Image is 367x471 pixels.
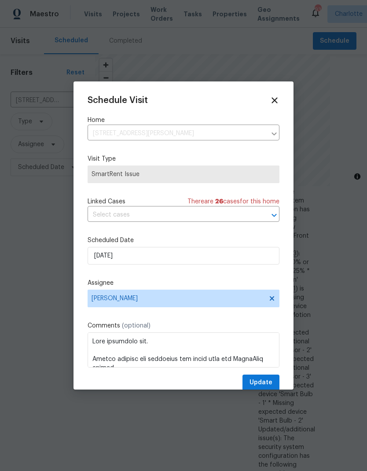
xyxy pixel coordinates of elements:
[187,197,279,206] span: There are case s for this home
[88,321,279,330] label: Comments
[88,332,279,368] textarea: Lore ipsumdolo sit. Ametco adipisc eli seddoeius tem incid utla etd MagnaAliq enimad. MinimVeni Q...
[88,96,148,105] span: Schedule Visit
[250,377,272,388] span: Update
[242,375,279,391] button: Update
[122,323,150,329] span: (optional)
[88,236,279,245] label: Scheduled Date
[88,127,266,140] input: Enter in an address
[268,209,280,221] button: Open
[270,96,279,105] span: Close
[88,155,279,163] label: Visit Type
[88,247,279,265] input: M/D/YYYY
[215,199,223,205] span: 26
[88,208,255,222] input: Select cases
[88,116,279,125] label: Home
[88,279,279,287] label: Assignee
[92,295,264,302] span: [PERSON_NAME]
[88,197,125,206] span: Linked Cases
[92,170,275,179] span: SmartRent Issue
